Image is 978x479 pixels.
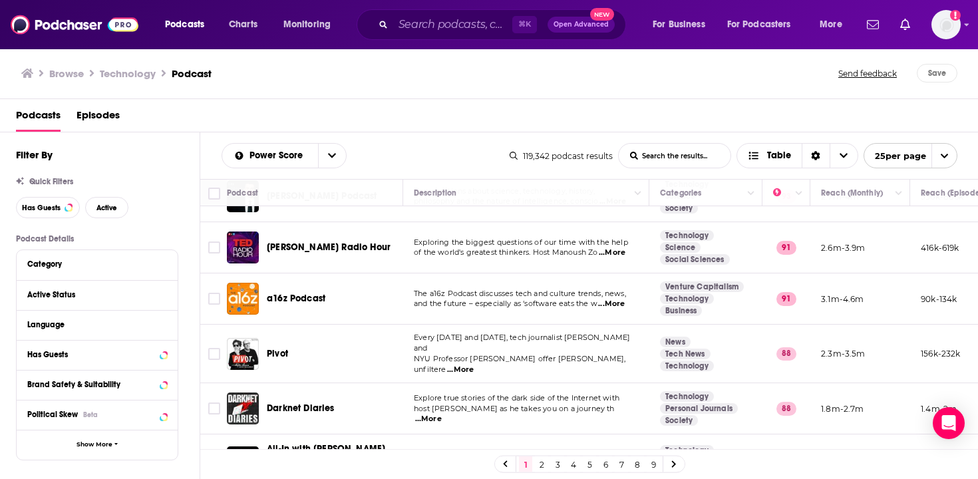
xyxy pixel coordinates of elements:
span: Has Guests [22,204,61,212]
p: 91 [776,292,796,305]
p: 1.8m-2.7m [821,403,864,414]
a: 2 [535,456,548,472]
div: Active Status [27,290,158,299]
img: TED Radio Hour [227,232,259,263]
a: Personal Journals [660,403,738,414]
button: Show profile menu [931,10,961,39]
span: Explore true stories of the dark side of the Internet with [414,393,619,402]
a: 7 [615,456,628,472]
a: 5 [583,456,596,472]
div: Podcast [227,185,258,201]
span: Charts [229,15,257,34]
span: of the world's greatest thinkers. Host Manoush Zo [414,247,597,257]
div: Search podcasts, credits, & more... [369,9,639,40]
a: Technology [660,445,714,456]
span: Table [767,151,791,160]
p: 3.1m-4.6m [821,293,864,305]
span: Power Score [249,151,307,160]
span: Monitoring [283,15,331,34]
span: Podcasts [16,104,61,132]
a: 9 [647,456,660,472]
button: open menu [274,14,348,35]
a: Darknet Diaries [267,402,335,415]
span: Toggle select row [208,348,220,360]
button: Choose View [736,143,858,168]
a: 6 [599,456,612,472]
p: Podcast Details [16,234,178,243]
div: Sort Direction [802,144,830,168]
a: 8 [631,456,644,472]
div: 119,342 podcast results [510,151,613,161]
h2: Choose List sort [222,143,347,168]
button: open menu [719,14,810,35]
div: Categories [660,185,701,201]
button: Send feedback [834,64,901,82]
a: 3 [551,456,564,472]
span: Darknet Diaries [267,402,335,414]
div: Brand Safety & Suitability [27,380,156,389]
a: Technology [660,391,714,402]
button: Active Status [27,286,167,303]
span: Every [DATE] and [DATE], tech journalist [PERSON_NAME] and [414,333,630,353]
h1: Technology [100,67,156,80]
button: open menu [643,14,722,35]
span: Logged in as Ruth_Nebius [931,10,961,39]
p: 88 [776,402,796,415]
span: Podcasts [165,15,204,34]
button: Column Actions [791,186,807,202]
button: Open AdvancedNew [548,17,615,33]
span: and the future – especially as ‘software eats the w [414,299,597,308]
h3: Podcast [172,67,212,80]
button: Active [85,197,128,218]
p: 1.4m-2m [921,403,957,414]
button: Show More [17,430,178,460]
span: Quick Filters [29,177,73,186]
span: For Podcasters [727,15,791,34]
span: New [590,8,614,21]
button: Category [27,255,167,272]
img: Darknet Diaries [227,393,259,424]
button: Column Actions [630,186,646,202]
a: Pivot [227,338,259,370]
span: Toggle select row [208,293,220,305]
button: Language [27,316,167,333]
img: Podchaser - Follow, Share and Rate Podcasts [11,12,138,37]
a: 1 [519,456,532,472]
a: Browse [49,67,84,80]
div: Description [414,185,456,201]
span: Active [96,204,117,212]
a: Technology [660,361,714,371]
button: Brand Safety & Suitability [27,376,167,393]
span: ⌘ K [512,16,537,33]
p: 2.6m-3.9m [821,242,866,253]
a: Venture Capitalism [660,281,744,292]
span: [PERSON_NAME] Radio Hour [267,241,391,253]
a: [PERSON_NAME] Radio Hour [267,241,391,254]
div: Reach (Monthly) [821,185,883,201]
span: Exploring the biggest questions of our time with the help [414,238,628,247]
a: Tech News [660,349,711,359]
a: Pivot [267,347,288,361]
p: 88 [776,347,796,361]
img: User Profile [931,10,961,39]
div: Category [27,259,158,269]
div: Language [27,320,158,329]
img: a16z Podcast [227,283,259,315]
button: Has Guests [27,346,167,363]
button: Column Actions [891,186,907,202]
p: 416k-619k [921,242,959,253]
button: open menu [810,14,859,35]
span: ...More [415,414,442,424]
a: Charts [220,14,265,35]
button: open menu [156,14,222,35]
a: Science [660,242,701,253]
span: ...More [599,247,625,258]
button: open menu [864,143,957,168]
span: Open Advanced [554,21,609,28]
span: Political Skew [27,410,78,419]
p: 91 [776,241,796,254]
p: 90k-134k [921,293,957,305]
